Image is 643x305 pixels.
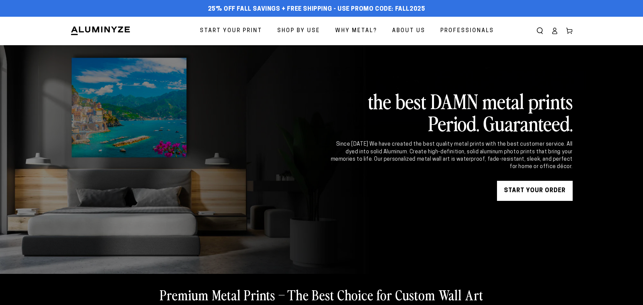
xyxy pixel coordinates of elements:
span: About Us [392,26,425,36]
a: Professionals [435,22,499,40]
a: START YOUR Order [497,181,573,201]
a: Shop By Use [272,22,325,40]
span: Shop By Use [277,26,320,36]
span: Professionals [440,26,494,36]
h2: Premium Metal Prints – The Best Choice for Custom Wall Art [160,286,483,303]
h2: the best DAMN metal prints Period. Guaranteed. [330,90,573,134]
a: Start Your Print [195,22,267,40]
a: About Us [387,22,430,40]
div: Since [DATE] We have created the best quality metal prints with the best customer service. All dy... [330,141,573,171]
span: Start Your Print [200,26,262,36]
summary: Search our site [532,23,547,38]
span: 25% off FALL Savings + Free Shipping - Use Promo Code: FALL2025 [208,6,425,13]
a: Why Metal? [330,22,382,40]
span: Why Metal? [335,26,377,36]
